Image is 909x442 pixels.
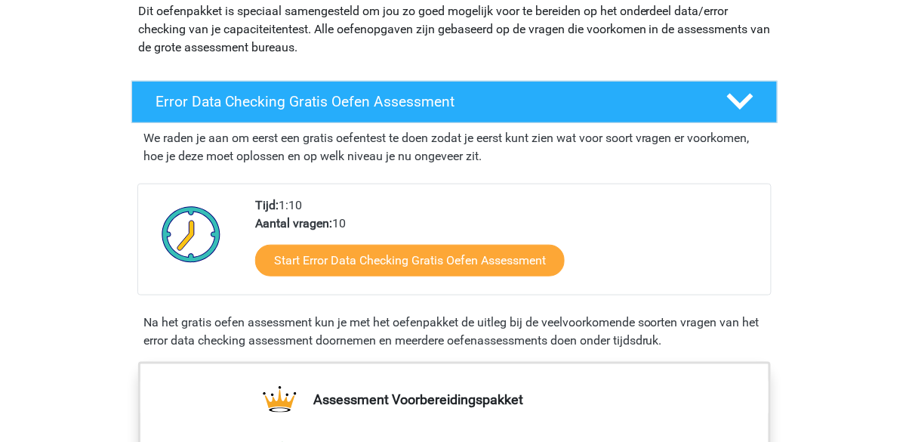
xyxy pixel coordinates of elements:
[125,81,784,123] a: Error Data Checking Gratis Oefen Assessment
[255,198,279,212] b: Tijd:
[255,245,565,277] a: Start Error Data Checking Gratis Oefen Assessment
[156,93,702,110] h4: Error Data Checking Gratis Oefen Assessment
[244,196,770,295] div: 1:10 10
[255,216,332,230] b: Aantal vragen:
[138,2,771,57] p: Dit oefenpakket is speciaal samengesteld om jou zo goed mogelijk voor te bereiden op het onderdee...
[153,196,230,272] img: Klok
[143,129,766,165] p: We raden je aan om eerst een gratis oefentest te doen zodat je eerst kunt zien wat voor soort vra...
[137,314,772,350] div: Na het gratis oefen assessment kun je met het oefenpakket de uitleg bij de veelvoorkomende soorte...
